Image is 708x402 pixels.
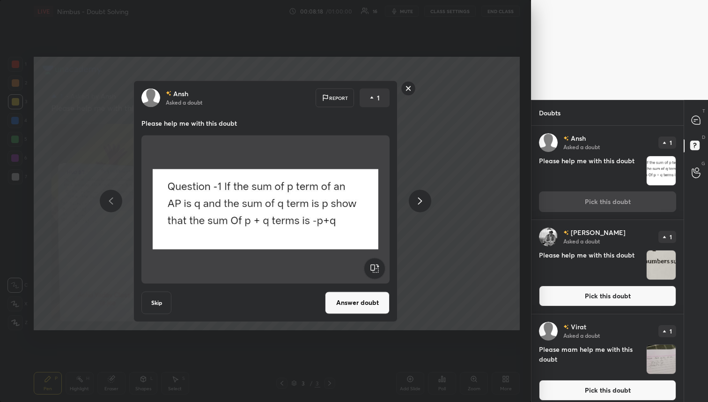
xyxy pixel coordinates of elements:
p: Doubts [531,100,568,125]
img: 1756564665BDXF7B.JPEG [647,345,676,374]
h4: Please help me with this doubt [539,250,642,280]
img: no-rating-badge.077c3623.svg [166,91,171,96]
img: default.png [141,88,160,107]
p: 1 [670,140,672,145]
p: Asked a doubt [563,143,600,151]
img: default.png [539,133,558,152]
img: 1756564884KLKH55.JPEG [647,250,676,280]
p: 1 [377,93,380,102]
p: G [701,160,705,167]
div: grid [531,126,684,402]
p: 1 [670,328,672,334]
img: no-rating-badge.077c3623.svg [563,230,569,235]
p: Asked a doubt [563,332,600,339]
div: Report [316,88,354,107]
p: Asked a doubt [166,98,202,106]
p: Asked a doubt [563,237,600,245]
button: Skip [141,291,171,314]
img: no-rating-badge.077c3623.svg [563,136,569,141]
p: Please help me with this doubt [141,118,390,128]
h4: Please help me with this doubt [539,156,642,186]
p: Ansh [571,135,586,142]
p: D [702,134,705,141]
p: Virat [571,323,586,331]
button: Pick this doubt [539,380,676,401]
p: 1 [670,234,672,240]
p: T [702,107,705,114]
img: default.png [539,322,558,341]
img: cd02ab0604d84c3797398be36a81e532.png [539,228,558,246]
img: 1756564924Y960U9.JPEG [647,156,676,185]
img: no-rating-badge.077c3623.svg [563,324,569,329]
button: Pick this doubt [539,286,676,306]
h4: Please mam help me with this doubt [539,344,642,374]
button: Answer doubt [325,291,390,314]
p: [PERSON_NAME] [571,229,626,236]
p: Ansh [173,90,188,97]
img: 1756564924Y960U9.JPEG [153,139,378,280]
